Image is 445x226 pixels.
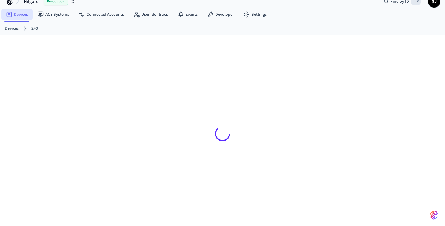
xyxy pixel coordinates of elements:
a: Events [173,9,203,20]
a: User Identities [129,9,173,20]
a: Settings [239,9,272,20]
a: Devices [1,9,33,20]
a: 240 [31,25,38,32]
a: ACS Systems [33,9,74,20]
a: Developer [203,9,239,20]
a: Connected Accounts [74,9,129,20]
img: SeamLogoGradient.69752ec5.svg [430,210,438,220]
a: Devices [5,25,19,32]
